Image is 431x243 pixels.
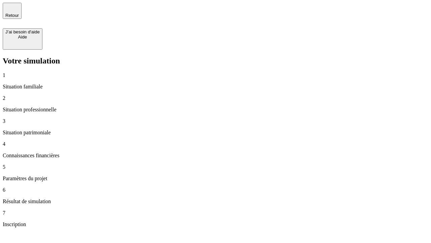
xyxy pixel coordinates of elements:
p: Situation patrimoniale [3,130,428,136]
p: 3 [3,118,428,124]
p: 4 [3,141,428,147]
p: Inscription [3,221,428,227]
h2: Votre simulation [3,56,428,65]
p: 1 [3,72,428,78]
button: Retour [3,3,22,19]
p: 5 [3,164,428,170]
p: Situation familiale [3,84,428,90]
p: Situation professionnelle [3,107,428,113]
div: J’ai besoin d'aide [5,29,40,34]
p: 2 [3,95,428,101]
div: Aide [5,34,40,39]
p: 7 [3,210,428,216]
p: 6 [3,187,428,193]
span: Retour [5,13,19,18]
p: Résultat de simulation [3,198,428,205]
button: J’ai besoin d'aideAide [3,28,42,50]
p: Paramètres du projet [3,175,428,182]
p: Connaissances financières [3,153,428,159]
